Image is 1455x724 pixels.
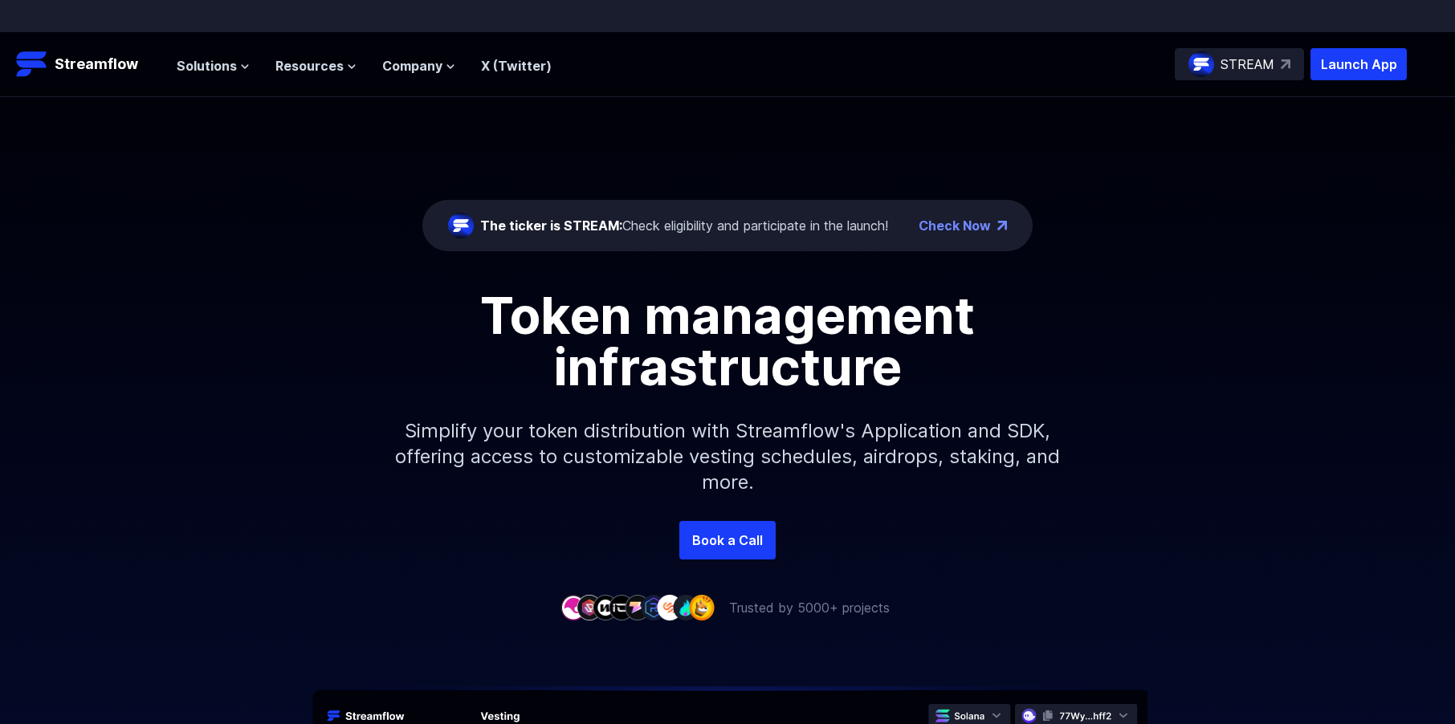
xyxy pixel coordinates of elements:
p: Trusted by 5000+ projects [729,598,890,617]
span: The ticker is STREAM: [480,218,622,234]
a: STREAM [1175,48,1304,80]
button: Company [382,56,455,75]
p: Streamflow [55,53,138,75]
img: company-9 [689,595,715,620]
a: Check Now [919,216,991,235]
img: company-3 [593,595,618,620]
a: Streamflow [16,48,161,80]
h1: Token management infrastructure [366,290,1089,393]
img: company-7 [657,595,683,620]
img: streamflow-logo-circle.png [448,213,474,238]
span: Resources [275,56,344,75]
img: top-right-arrow.svg [1281,59,1290,69]
div: Check eligibility and participate in the launch! [480,216,888,235]
img: company-8 [673,595,699,620]
img: company-1 [560,595,586,620]
a: Book a Call [679,521,776,559]
p: STREAM [1221,55,1274,74]
img: company-4 [609,595,634,620]
img: company-2 [577,595,602,620]
img: top-right-arrow.png [997,221,1007,230]
img: company-6 [641,595,666,620]
button: Solutions [177,56,250,75]
a: X (Twitter) [481,58,552,74]
img: Streamflow Logo [16,48,48,80]
span: Solutions [177,56,237,75]
button: Resources [275,56,357,75]
img: streamflow-logo-circle.png [1188,51,1214,77]
img: company-5 [625,595,650,620]
p: Simplify your token distribution with Streamflow's Application and SDK, offering access to custom... [382,393,1073,521]
span: Company [382,56,442,75]
button: Launch App [1310,48,1407,80]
